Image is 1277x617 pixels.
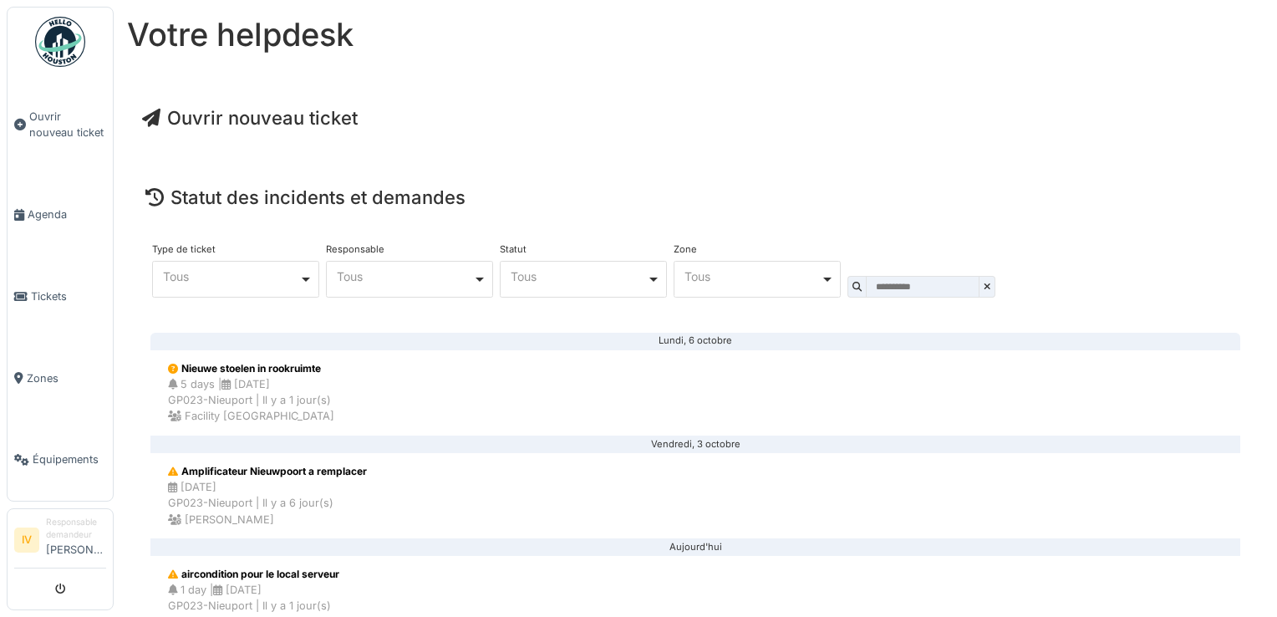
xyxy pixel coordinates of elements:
[164,547,1227,548] div: Aujourd'hui
[145,186,1245,208] h4: Statut des incidents et demandes
[31,288,106,304] span: Tickets
[168,479,367,528] div: [DATE] GP023-Nieuport | Il y a 6 jour(s) [PERSON_NAME]
[164,340,1227,342] div: Lundi, 6 octobre
[35,17,85,67] img: Badge_color-CXgf-gQk.svg
[168,567,339,582] div: aircondition pour le local serveur
[28,207,106,222] span: Agenda
[164,444,1227,446] div: Vendredi, 3 octobre
[27,370,106,386] span: Zones
[168,376,334,425] div: 5 days | [DATE] GP023-Nieuport | Il y a 1 jour(s) Facility [GEOGRAPHIC_DATA]
[8,256,113,338] a: Tickets
[150,452,1240,539] a: Amplificateur Nieuwpoort a remplacer [DATE]GP023-Nieuport | Il y a 6 jour(s) [PERSON_NAME]
[46,516,106,564] li: [PERSON_NAME]
[674,245,697,254] label: Zone
[337,272,473,281] div: Tous
[168,464,367,479] div: Amplificateur Nieuwpoort a remplacer
[8,174,113,256] a: Agenda
[326,245,384,254] label: Responsable
[8,419,113,501] a: Équipements
[150,349,1240,436] a: Nieuwe stoelen in rookruimte 5 days |[DATE]GP023-Nieuport | Il y a 1 jour(s) Facility [GEOGRAPHIC...
[33,451,106,467] span: Équipements
[14,516,106,569] a: IV Responsable demandeur[PERSON_NAME]
[142,107,358,129] a: Ouvrir nouveau ticket
[163,272,299,281] div: Tous
[511,272,647,281] div: Tous
[46,516,106,542] div: Responsable demandeur
[8,337,113,419] a: Zones
[684,272,821,281] div: Tous
[152,245,216,254] label: Type de ticket
[168,361,334,376] div: Nieuwe stoelen in rookruimte
[8,76,113,174] a: Ouvrir nouveau ticket
[14,528,39,553] li: IV
[500,245,527,254] label: Statut
[29,109,106,140] span: Ouvrir nouveau ticket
